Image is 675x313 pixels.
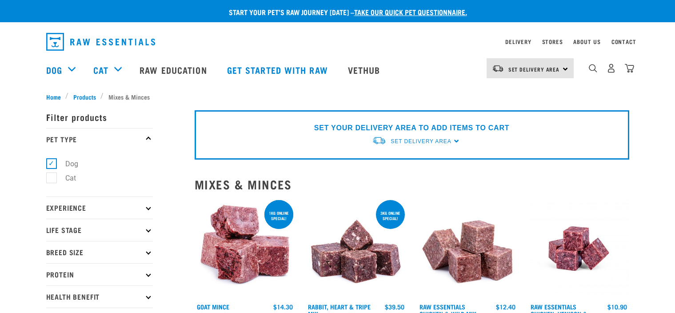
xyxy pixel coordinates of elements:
a: About Us [573,40,600,43]
a: Get started with Raw [218,52,339,88]
a: Dog [46,63,62,76]
img: Raw Essentials Logo [46,33,155,51]
p: Filter products [46,106,153,128]
div: $12.40 [496,303,515,310]
div: 1kg online special! [264,206,293,225]
a: Delivery [505,40,531,43]
img: 1175 Rabbit Heart Tripe Mix 01 [306,198,407,299]
div: 3kg online special! [376,206,405,225]
p: Health Benefit [46,285,153,308]
a: Cat [93,63,108,76]
nav: breadcrumbs [46,92,629,101]
a: take our quick pet questionnaire. [354,10,467,14]
span: Home [46,92,61,101]
img: home-icon@2x.png [625,64,634,73]
h2: Mixes & Minces [195,177,629,191]
p: Experience [46,197,153,219]
img: Chicken Venison mix 1655 [528,198,629,299]
p: Breed Size [46,241,153,263]
nav: dropdown navigation [39,29,636,54]
img: home-icon-1@2x.png [589,64,597,72]
a: Stores [542,40,563,43]
p: Protein [46,263,153,285]
a: Raw Education [131,52,218,88]
p: Pet Type [46,128,153,150]
a: Home [46,92,66,101]
a: Products [68,92,100,101]
a: Goat Mince [197,305,229,308]
img: van-moving.png [492,64,504,72]
div: $14.30 [273,303,293,310]
img: user.png [607,64,616,73]
div: $10.90 [607,303,627,310]
img: van-moving.png [372,136,386,145]
img: Pile Of Cubed Chicken Wild Meat Mix [417,198,518,299]
span: Set Delivery Area [508,68,560,71]
img: 1077 Wild Goat Mince 01 [195,198,296,299]
label: Cat [51,173,80,184]
label: Dog [51,158,82,169]
p: SET YOUR DELIVERY AREA TO ADD ITEMS TO CART [314,123,509,133]
span: Set Delivery Area [391,138,451,144]
div: $39.50 [385,303,404,310]
span: Products [73,92,96,101]
p: Life Stage [46,219,153,241]
a: Vethub [339,52,391,88]
a: Contact [611,40,636,43]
